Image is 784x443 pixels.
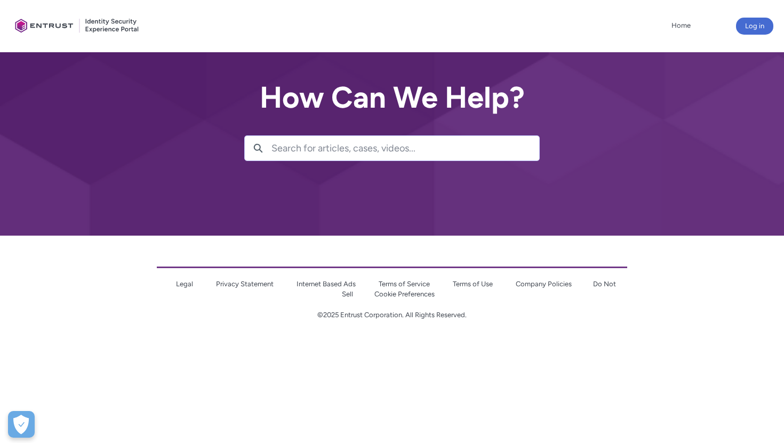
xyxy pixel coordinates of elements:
a: Home [669,18,693,34]
button: Log in [736,18,773,35]
a: Cookie Preferences [374,290,435,298]
a: Internet Based Ads [297,280,356,288]
button: Search [245,136,271,160]
button: Open Preferences [8,411,35,438]
div: Cookie Preferences [8,411,35,438]
h2: How Can We Help? [244,81,540,114]
a: Terms of Service [379,280,430,288]
input: Search for articles, cases, videos... [271,136,539,160]
a: Legal [176,280,193,288]
a: Privacy Statement [216,280,274,288]
a: Terms of Use [453,280,493,288]
p: ©2025 Entrust Corporation. All Rights Reserved. [157,310,627,320]
a: Company Policies [516,280,572,288]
